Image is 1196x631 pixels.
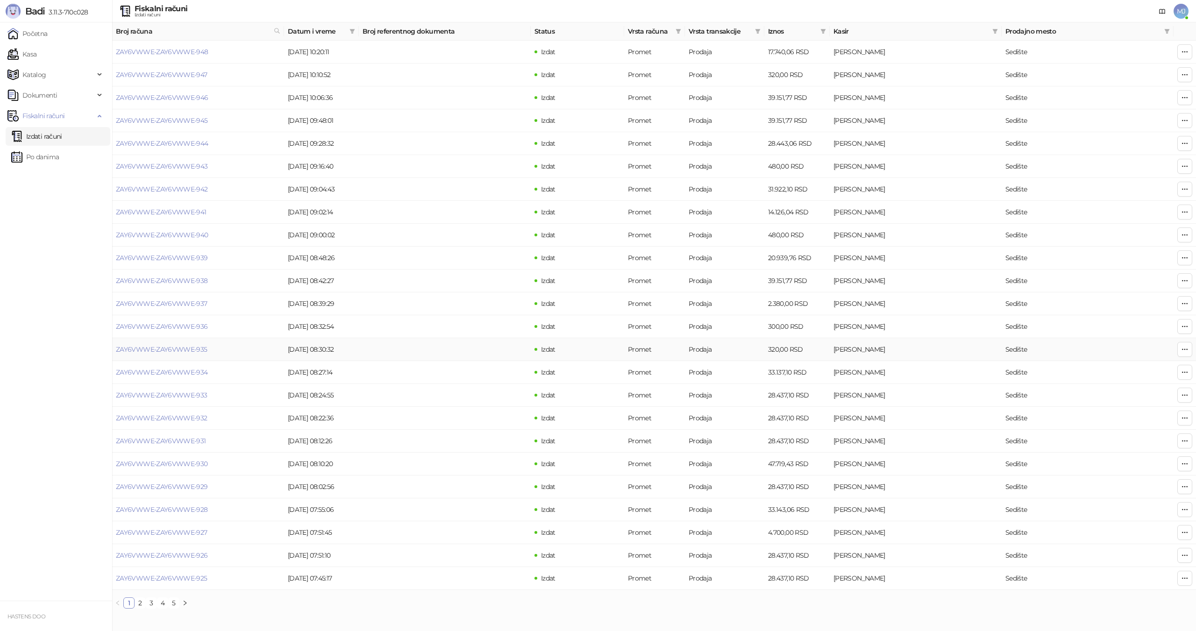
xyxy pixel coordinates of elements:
td: Sedište [1002,201,1174,224]
li: 5 [168,597,179,609]
td: ZAY6VWWE-ZAY6VWWE-927 [112,521,284,544]
td: ZAY6VWWE-ZAY6VWWE-933 [112,384,284,407]
td: Prodaja [685,544,764,567]
td: [DATE] 07:51:10 [284,544,359,567]
td: 17.740,06 RSD [764,41,830,64]
a: Izdati računi [11,127,62,146]
span: Fiskalni računi [22,106,64,125]
span: filter [992,28,998,34]
span: Datum i vreme [288,26,346,36]
small: HASTENS DOO [7,613,45,620]
td: [DATE] 08:10:20 [284,453,359,475]
td: 28.437,10 RSD [764,475,830,498]
td: Prodaja [685,315,764,338]
td: Miloš Jovović [830,201,1002,224]
td: Promet [624,178,685,201]
td: Prodaja [685,292,764,315]
span: Broj računa [116,26,270,36]
td: Miloš Jovović [830,384,1002,407]
td: Miloš Jovović [830,224,1002,247]
td: 39.151,77 RSD [764,86,830,109]
a: ZAY6VWWE-ZAY6VWWE-946 [116,93,208,102]
li: 3 [146,597,157,609]
td: Miloš Jovović [830,361,1002,384]
td: Sedište [1002,292,1174,315]
td: Miloš Jovović [830,498,1002,521]
td: Promet [624,224,685,247]
td: 28.437,10 RSD [764,430,830,453]
td: Sedište [1002,430,1174,453]
a: ZAY6VWWE-ZAY6VWWE-933 [116,391,207,399]
td: Promet [624,453,685,475]
td: Sedište [1002,247,1174,269]
a: ZAY6VWWE-ZAY6VWWE-940 [116,231,208,239]
td: Sedište [1002,224,1174,247]
td: 320,00 RSD [764,64,830,86]
td: 39.151,77 RSD [764,269,830,292]
a: 4 [157,598,168,608]
td: Promet [624,338,685,361]
li: 2 [135,597,146,609]
td: ZAY6VWWE-ZAY6VWWE-940 [112,224,284,247]
td: Sedište [1002,567,1174,590]
td: Miloš Jovović [830,86,1002,109]
span: Izdat [541,322,555,331]
a: ZAY6VWWE-ZAY6VWWE-948 [116,48,208,56]
span: Katalog [22,65,46,84]
td: Prodaja [685,132,764,155]
td: [DATE] 10:10:52 [284,64,359,86]
td: Prodaja [685,361,764,384]
a: ZAY6VWWE-ZAY6VWWE-943 [116,162,208,170]
span: Izdat [541,231,555,239]
th: Status [531,22,624,41]
span: Izdat [541,482,555,491]
span: Izdat [541,254,555,262]
td: [DATE] 08:22:36 [284,407,359,430]
td: 28.437,10 RSD [764,567,830,590]
th: Vrsta transakcije [685,22,764,41]
a: 2 [135,598,145,608]
th: Kasir [830,22,1002,41]
span: left [115,600,121,606]
span: filter [819,24,828,38]
td: Sedište [1002,155,1174,178]
td: ZAY6VWWE-ZAY6VWWE-941 [112,201,284,224]
a: ZAY6VWWE-ZAY6VWWE-941 [116,208,206,216]
span: filter [676,28,681,34]
td: ZAY6VWWE-ZAY6VWWE-931 [112,430,284,453]
a: ZAY6VWWE-ZAY6VWWE-925 [116,574,207,582]
td: Prodaja [685,453,764,475]
a: ZAY6VWWE-ZAY6VWWE-937 [116,299,207,308]
td: [DATE] 08:24:55 [284,384,359,407]
span: filter [1162,24,1172,38]
span: Izdat [541,345,555,354]
td: Promet [624,384,685,407]
a: ZAY6VWWE-ZAY6VWWE-929 [116,482,208,491]
td: [DATE] 10:06:36 [284,86,359,109]
span: Izdat [541,368,555,376]
td: 300,00 RSD [764,315,830,338]
td: 480,00 RSD [764,224,830,247]
td: Sedište [1002,361,1174,384]
span: Badi [25,6,45,17]
li: Prethodna strana [112,597,123,609]
td: Miloš Jovović [830,521,1002,544]
li: 4 [157,597,168,609]
td: Sedište [1002,475,1174,498]
a: ZAY6VWWE-ZAY6VWWE-927 [116,528,207,537]
a: ZAY6VWWE-ZAY6VWWE-932 [116,414,207,422]
td: Prodaja [685,521,764,544]
a: ZAY6VWWE-ZAY6VWWE-931 [116,437,206,445]
th: Prodajno mesto [1002,22,1174,41]
span: Izdat [541,185,555,193]
div: Fiskalni računi [135,5,187,13]
span: filter [755,28,761,34]
td: 33.143,06 RSD [764,498,830,521]
span: Izdat [541,528,555,537]
td: ZAY6VWWE-ZAY6VWWE-934 [112,361,284,384]
td: [DATE] 08:30:32 [284,338,359,361]
a: ZAY6VWWE-ZAY6VWWE-926 [116,551,208,560]
td: [DATE] 08:48:26 [284,247,359,269]
td: [DATE] 07:55:06 [284,498,359,521]
td: 39.151,77 RSD [764,109,830,132]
